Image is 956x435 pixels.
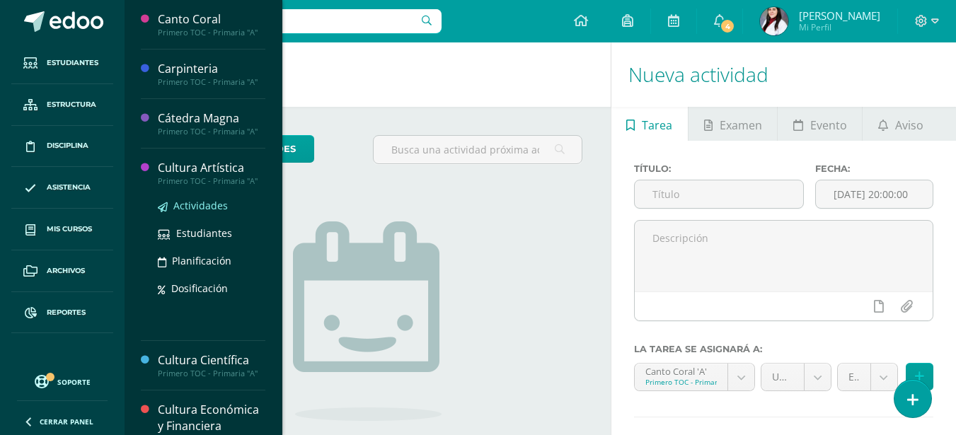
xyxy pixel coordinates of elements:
[815,163,933,174] label: Fecha:
[642,108,672,142] span: Tarea
[158,127,265,137] div: Primero TOC - Primaria "A"
[772,364,793,390] span: Unidad 3
[645,377,718,387] div: Primero TOC - Primaria
[158,197,265,214] a: Actividades
[799,21,880,33] span: Mi Perfil
[11,167,113,209] a: Asistencia
[158,369,265,378] div: Primero TOC - Primaria "A"
[47,182,91,193] span: Asistencia
[17,371,108,390] a: Soporte
[47,265,85,277] span: Archivos
[57,377,91,387] span: Soporte
[11,292,113,334] a: Reportes
[838,364,897,390] a: Examenes (20.0%)
[293,221,442,421] img: no_activities.png
[47,307,86,318] span: Reportes
[778,107,862,141] a: Evento
[158,352,265,369] div: Cultura Científica
[47,224,92,235] span: Mis cursos
[628,42,939,107] h1: Nueva actividad
[142,42,594,107] h1: Actividades
[158,253,265,269] a: Planificación
[172,254,231,267] span: Planificación
[374,136,581,163] input: Busca una actividad próxima aquí...
[810,108,847,142] span: Evento
[176,226,232,240] span: Estudiantes
[635,180,803,208] input: Título
[634,163,804,174] label: Título:
[720,18,735,34] span: 4
[11,42,113,84] a: Estudiantes
[848,364,860,390] span: Examenes (20.0%)
[158,61,265,77] div: Carpinteria
[158,160,265,176] div: Cultura Artística
[158,11,265,28] div: Canto Coral
[47,140,88,151] span: Disciplina
[158,28,265,37] div: Primero TOC - Primaria "A"
[799,8,880,23] span: [PERSON_NAME]
[158,61,265,87] a: CarpinteriaPrimero TOC - Primaria "A"
[158,110,265,137] a: Cátedra MagnaPrimero TOC - Primaria "A"
[760,7,788,35] img: afafde42d4535aece34540a006e1cd36.png
[40,417,93,427] span: Cerrar panel
[863,107,938,141] a: Aviso
[11,84,113,126] a: Estructura
[645,364,718,377] div: Canto Coral 'A'
[158,160,265,186] a: Cultura ArtísticaPrimero TOC - Primaria "A"
[11,209,113,250] a: Mis cursos
[158,77,265,87] div: Primero TOC - Primaria "A"
[47,99,96,110] span: Estructura
[689,107,777,141] a: Examen
[720,108,762,142] span: Examen
[11,250,113,292] a: Archivos
[171,282,228,295] span: Dosificación
[158,176,265,186] div: Primero TOC - Primaria "A"
[611,107,688,141] a: Tarea
[158,110,265,127] div: Cátedra Magna
[47,57,98,69] span: Estudiantes
[635,364,755,390] a: Canto Coral 'A'Primero TOC - Primaria
[173,199,228,212] span: Actividades
[134,9,442,33] input: Busca un usuario...
[158,280,265,296] a: Dosificación
[761,364,831,390] a: Unidad 3
[158,225,265,241] a: Estudiantes
[158,11,265,37] a: Canto CoralPrimero TOC - Primaria "A"
[158,352,265,378] a: Cultura CientíficaPrimero TOC - Primaria "A"
[816,180,933,208] input: Fecha de entrega
[158,402,265,434] div: Cultura Económica y Financiera
[634,344,933,354] label: La tarea se asignará a:
[895,108,923,142] span: Aviso
[11,126,113,168] a: Disciplina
